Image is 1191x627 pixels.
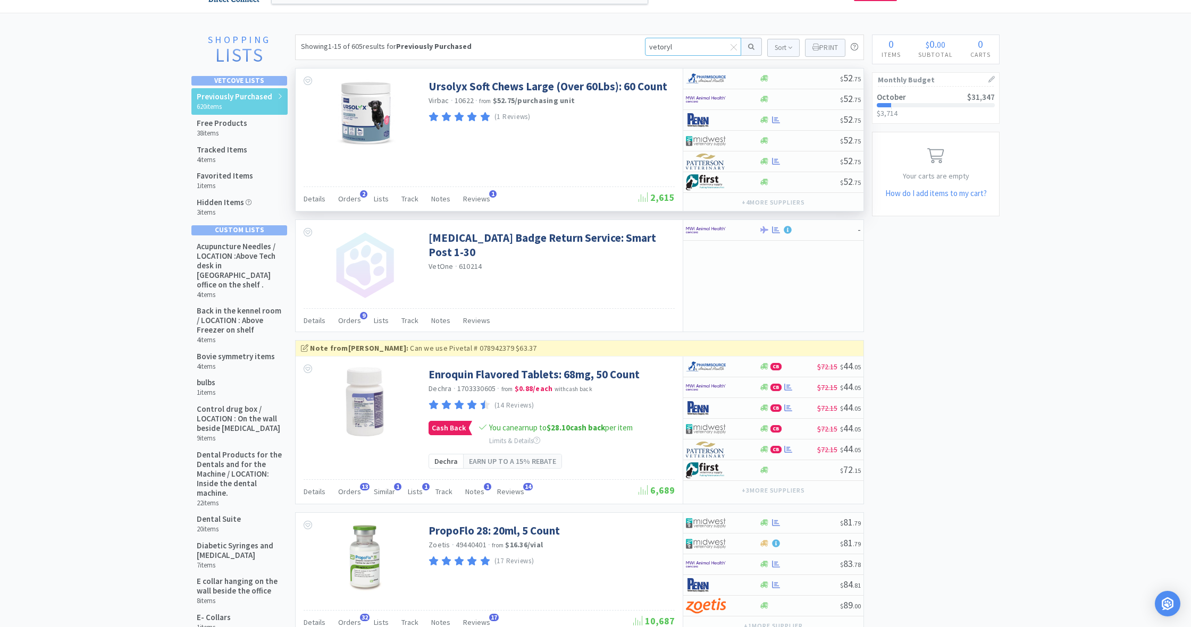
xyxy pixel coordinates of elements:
[197,156,247,164] h6: 4 items
[401,194,418,204] span: Track
[547,422,605,433] strong: cash back
[455,96,474,105] span: 10622
[840,75,843,83] span: $
[840,599,861,611] span: 89
[191,225,287,235] div: Custom Lists
[686,577,726,593] img: e1133ece90fa4a959c5ae41b0808c578_9.png
[396,41,472,51] strong: Previously Purchased
[805,39,845,57] button: Print
[484,483,491,490] span: 1
[197,434,282,443] h6: 9 items
[853,116,861,124] span: . 75
[686,462,726,478] img: 67d67680309e4a0bb49a5ff0391dcc42_6.png
[197,352,275,361] h5: Bovie symmetry items
[489,436,540,445] span: Limits & Details
[853,581,861,589] span: . 81
[840,561,843,569] span: $
[686,91,726,107] img: f6b2451649754179b5b4e0c70c3f7cb0_2.png
[374,316,389,325] span: Lists
[547,422,570,433] span: $28.10
[853,519,861,527] span: . 79
[431,617,450,627] span: Notes
[197,306,282,335] h5: Back in the kennel room / LOCATION : Above Freezer on shelf
[197,92,272,101] h5: Previously Purchased
[489,422,633,433] span: You can earn up to per item
[853,425,861,433] span: . 05
[330,367,399,436] img: 68b0e415103449788c89f6732c130374_361295.jpeg
[434,455,458,467] span: Dechra
[840,175,861,188] span: 52
[191,76,287,86] div: Vetcove Lists
[686,515,726,531] img: 4dd14cff54a648ac9e977f0c5da9bc2e_5.png
[686,421,726,437] img: 4dd14cff54a648ac9e977f0c5da9bc2e_5.png
[497,487,524,496] span: Reviews
[429,367,640,382] a: Enroquin Flavored Tablets: 68mg, 50 Count
[360,190,367,198] span: 2
[686,71,726,87] img: 7915dbd3f8974342a4dc3feb8efc1740_58.png
[197,182,253,190] h6: 1 items
[853,602,861,610] span: . 00
[197,45,282,66] h2: Lists
[840,404,843,412] span: $
[686,112,726,128] img: e1133ece90fa4a959c5ae41b0808c578_9.png
[304,194,325,204] span: Details
[463,617,490,627] span: Reviews
[197,103,272,111] h6: 620 items
[909,39,961,49] div: .
[494,556,534,567] p: (17 Reviews)
[197,404,282,433] h5: Control drug box / LOCATION : On the wall beside [MEDICAL_DATA]
[771,384,781,391] span: CB
[840,72,861,84] span: 52
[840,384,843,392] span: $
[197,613,231,622] h5: E- Collars
[873,49,909,60] h4: Items
[401,617,418,627] span: Track
[455,261,457,271] span: ·
[840,422,861,434] span: 44
[338,617,361,627] span: Orders
[197,525,241,533] h6: 20 items
[937,39,945,50] span: 00
[840,578,861,590] span: 84
[853,467,861,475] span: . 15
[494,112,531,123] p: (1 Reviews)
[197,118,247,128] h5: Free Products
[961,49,999,60] h4: Carts
[360,614,370,621] span: 32
[840,540,843,548] span: $
[840,401,861,413] span: 44
[873,87,999,123] a: October$31,347$3,714
[639,484,675,496] span: 6,689
[817,362,837,371] span: $72.15
[431,194,450,204] span: Notes
[191,35,287,71] a: ShoppingLists
[926,39,929,50] span: $
[479,97,491,105] span: from
[465,487,484,496] span: Notes
[304,617,325,627] span: Details
[454,384,456,393] span: ·
[456,540,487,549] span: 49440401
[853,446,861,454] span: . 05
[840,443,861,455] span: 44
[686,359,726,375] img: 7915dbd3f8974342a4dc3feb8efc1740_58.png
[429,261,454,271] a: VetOne
[304,487,325,496] span: Details
[853,179,861,187] span: . 75
[840,467,843,475] span: $
[853,75,861,83] span: . 75
[840,137,843,145] span: $
[469,455,556,467] span: Earn up to a 15% rebate
[197,242,282,290] h5: Acupuncture Needles / LOCATION :Above Tech desk in [GEOGRAPHIC_DATA] office on the shelf .
[197,198,251,207] h5: Hidden Items
[501,385,513,393] span: from
[197,388,215,397] h6: 1 items
[310,343,408,353] strong: Note from [PERSON_NAME] :
[840,463,861,476] span: 72
[840,155,861,167] span: 52
[489,614,499,621] span: 17
[429,231,672,260] a: [MEDICAL_DATA] Badge Return Service: Smart Post 1-30
[374,194,389,204] span: Lists
[840,425,843,433] span: $
[686,400,726,416] img: e1133ece90fa4a959c5ae41b0808c578_9.png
